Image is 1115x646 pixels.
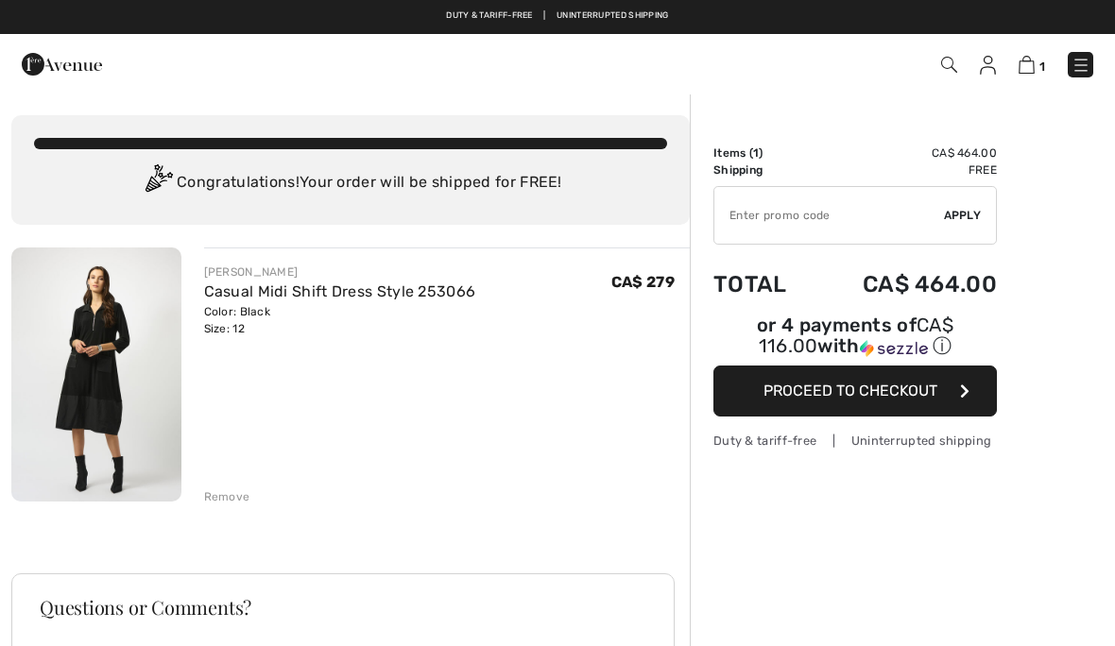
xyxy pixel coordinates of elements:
a: 1 [1019,53,1045,76]
td: CA$ 464.00 [814,252,997,316]
span: Proceed to Checkout [763,382,937,399]
div: or 4 payments ofCA$ 116.00withSezzle Click to learn more about Sezzle [713,316,997,365]
td: Items ( ) [713,144,814,161]
input: Promo code [714,187,944,244]
img: My Info [980,56,996,75]
td: Free [814,161,997,178]
td: Total [713,252,814,316]
img: Search [941,57,957,73]
td: Shipping [713,161,814,178]
div: or 4 payments of with [713,316,997,359]
img: Menu [1072,56,1090,75]
div: Color: Black Size: 12 [204,303,476,337]
div: Duty & tariff-free | Uninterrupted shipping [713,432,997,450]
img: 1ère Avenue [22,45,102,83]
span: 1 [1039,59,1045,74]
div: Remove [204,488,250,505]
img: Congratulation2.svg [139,164,177,202]
td: CA$ 464.00 [814,144,997,161]
span: 1 [753,146,759,160]
span: CA$ 116.00 [759,314,953,357]
a: Casual Midi Shift Dress Style 253066 [204,282,476,300]
button: Proceed to Checkout [713,365,997,416]
div: [PERSON_NAME] [204,263,476,280]
a: 1ère Avenue [22,54,102,72]
span: Apply [944,207,982,224]
img: Sezzle [860,340,928,357]
span: CA$ 279 [611,273,675,291]
div: Congratulations! Your order will be shipped for FREE! [34,164,667,202]
h3: Questions or Comments? [40,598,646,617]
img: Shopping Bag [1019,56,1035,74]
img: Casual Midi Shift Dress Style 253066 [11,247,181,501]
